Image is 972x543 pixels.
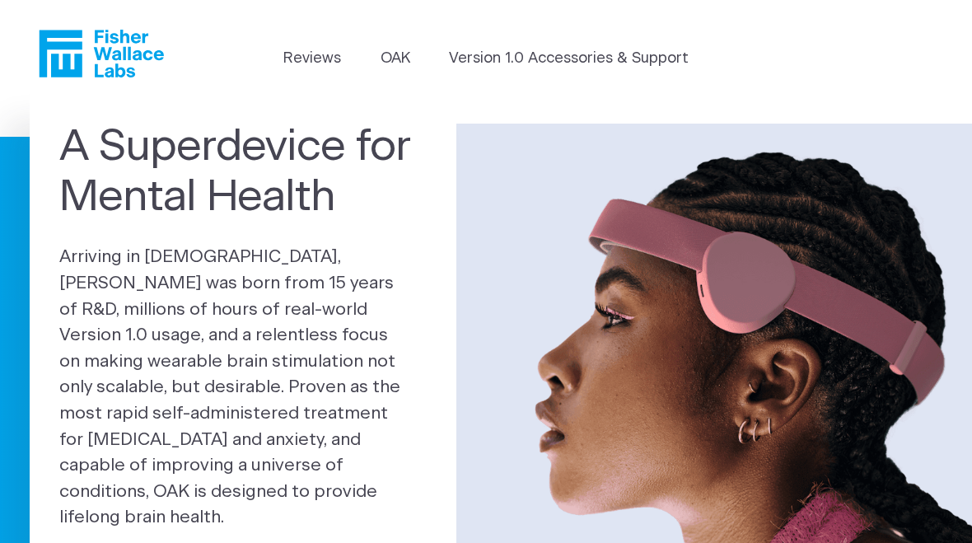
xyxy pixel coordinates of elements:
p: Arriving in [DEMOGRAPHIC_DATA], [PERSON_NAME] was born from 15 years of R&D, millions of hours of... [59,244,427,531]
h1: A Superdevice for Mental Health [59,122,427,223]
a: Reviews [283,48,341,70]
a: OAK [381,48,410,70]
a: Fisher Wallace [39,30,164,77]
a: Version 1.0 Accessories & Support [449,48,689,70]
